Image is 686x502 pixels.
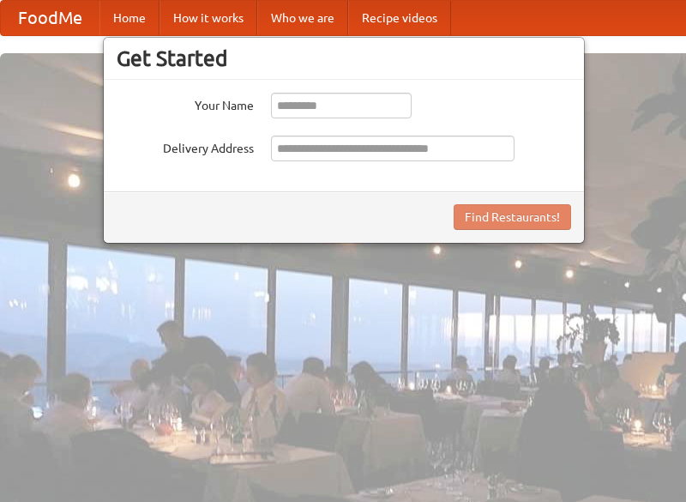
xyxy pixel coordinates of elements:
a: How it works [159,1,257,35]
button: Find Restaurants! [454,204,571,230]
a: Recipe videos [348,1,451,35]
a: Who we are [257,1,348,35]
a: FoodMe [1,1,99,35]
label: Delivery Address [117,136,254,157]
a: Home [99,1,159,35]
h3: Get Started [117,45,571,71]
label: Your Name [117,93,254,114]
